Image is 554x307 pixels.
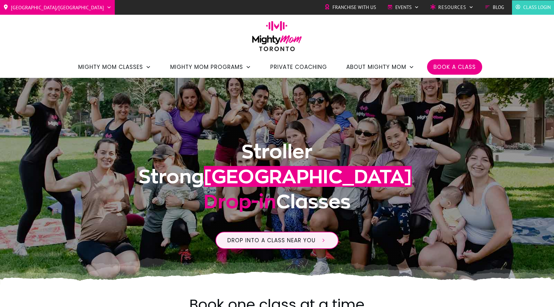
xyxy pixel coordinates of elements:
[78,62,151,72] a: Mighty Mom Classes
[523,3,551,12] span: Class Login
[215,232,339,249] a: Drop into a class near you
[433,62,476,72] a: Book a Class
[387,3,419,12] a: Events
[346,62,406,72] span: About Mighty Mom
[170,62,243,72] span: Mighty Mom Programs
[515,3,551,12] a: Class Login
[395,3,412,12] span: Events
[485,3,504,12] a: Blog
[78,62,143,72] span: Mighty Mom Classes
[493,3,504,12] span: Blog
[3,2,112,12] a: [GEOGRAPHIC_DATA]/[GEOGRAPHIC_DATA]
[204,166,412,187] span: [GEOGRAPHIC_DATA]
[438,3,466,12] span: Resources
[332,3,376,12] span: Franchise with Us
[11,2,104,12] span: [GEOGRAPHIC_DATA]/[GEOGRAPHIC_DATA]
[104,139,450,222] h1: Stroller Strong Classes
[227,236,315,244] span: Drop into a class near you
[324,3,376,12] a: Franchise with Us
[204,191,276,212] span: Drop-in
[170,62,251,72] a: Mighty Mom Programs
[249,21,305,56] img: mightymom-logo-toronto
[346,62,414,72] a: About Mighty Mom
[430,3,474,12] a: Resources
[270,62,327,72] a: Private Coaching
